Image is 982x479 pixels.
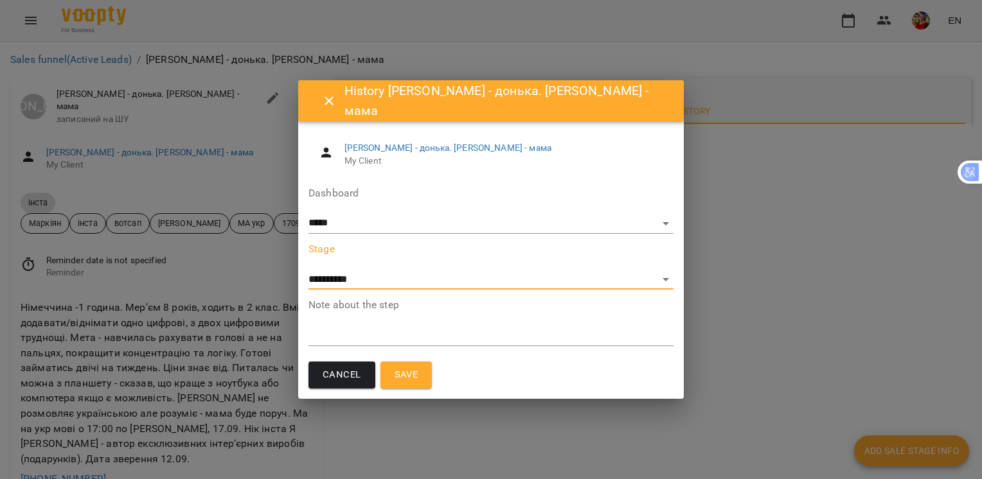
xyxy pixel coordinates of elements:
[308,188,674,198] label: Dashboard
[308,300,674,310] label: Note about the step
[308,244,674,254] label: Stage
[380,361,433,388] button: Save
[308,361,375,388] button: Cancel
[344,81,668,121] h6: History [PERSON_NAME] - донька. [PERSON_NAME] - мама
[344,155,663,168] span: My Client
[323,367,361,383] span: Cancel
[395,367,418,383] span: Save
[344,143,551,153] a: [PERSON_NAME] - донька. [PERSON_NAME] - мама
[314,85,344,116] button: Close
